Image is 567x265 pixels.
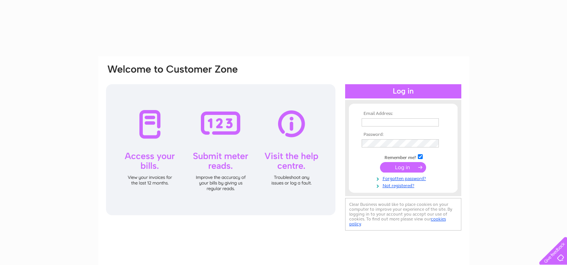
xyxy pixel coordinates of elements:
[360,153,447,161] td: Remember me?
[362,182,447,189] a: Not registered?
[380,162,426,173] input: Submit
[360,111,447,116] th: Email Address:
[345,198,461,231] div: Clear Business would like to place cookies on your computer to improve your experience of the sit...
[362,174,447,182] a: Forgotten password?
[349,216,446,226] a: cookies policy
[360,132,447,137] th: Password:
